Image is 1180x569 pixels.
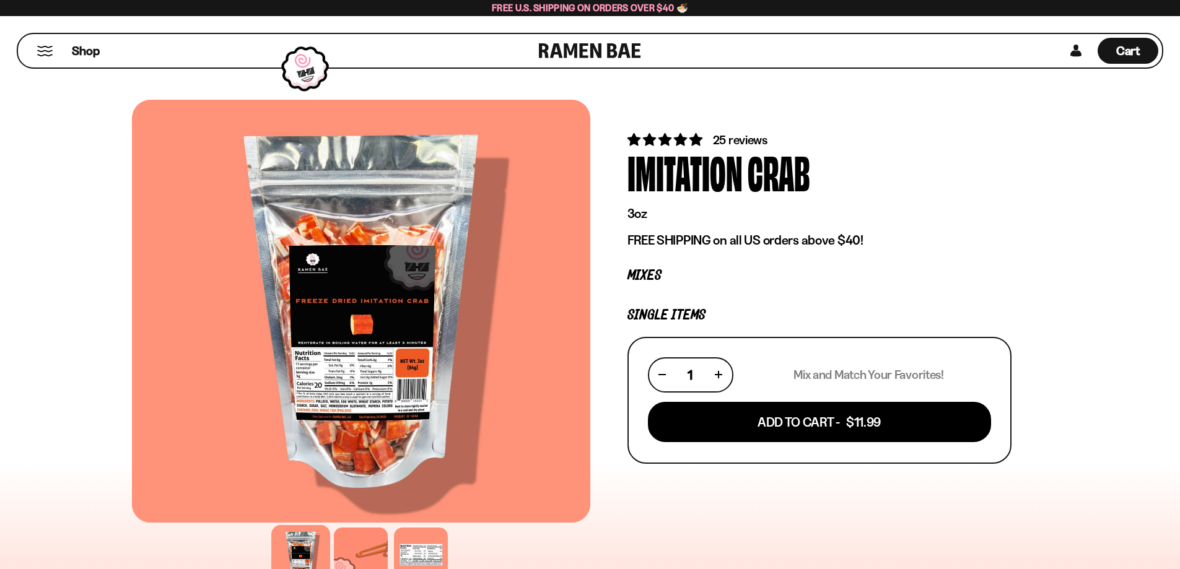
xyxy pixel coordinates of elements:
[713,132,767,147] span: 25 reviews
[688,367,693,383] span: 1
[627,206,1012,222] p: 3oz
[648,402,991,442] button: Add To Cart - $11.99
[72,43,100,59] span: Shop
[748,149,810,195] div: Crab
[72,38,100,64] a: Shop
[627,232,1012,248] p: FREE SHIPPING on all US orders above $40!
[37,46,53,56] button: Mobile Menu Trigger
[1116,43,1140,58] span: Cart
[627,132,705,147] span: 4.88 stars
[793,367,944,383] p: Mix and Match Your Favorites!
[1098,34,1158,67] div: Cart
[627,310,1012,321] p: Single Items
[492,2,688,14] span: Free U.S. Shipping on Orders over $40 🍜
[627,270,1012,282] p: Mixes
[627,149,743,195] div: Imitation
